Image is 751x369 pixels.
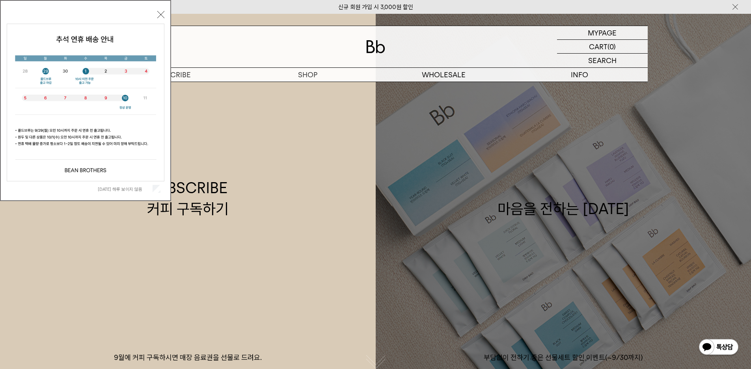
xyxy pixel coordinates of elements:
img: 5e4d662c6b1424087153c0055ceb1a13_140731.jpg [7,24,164,181]
a: 신규 회원 가입 시 3,000원 할인 [338,4,413,11]
p: (0) [608,40,616,53]
p: SEARCH [588,54,617,67]
img: 로고 [366,40,385,53]
p: INFO [512,68,648,82]
p: CART [589,40,608,53]
a: SHOP [240,68,376,82]
a: MYPAGE [557,26,648,40]
div: SUBSCRIBE 커피 구독하기 [147,177,229,219]
div: 마음을 전하는 [DATE] [498,177,629,219]
a: CART (0) [557,40,648,54]
img: 카카오톡 채널 1:1 채팅 버튼 [698,338,739,357]
p: MYPAGE [588,26,617,39]
label: [DATE] 하루 보이지 않음 [98,186,151,192]
p: WHOLESALE [376,68,512,82]
button: 닫기 [157,11,164,18]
